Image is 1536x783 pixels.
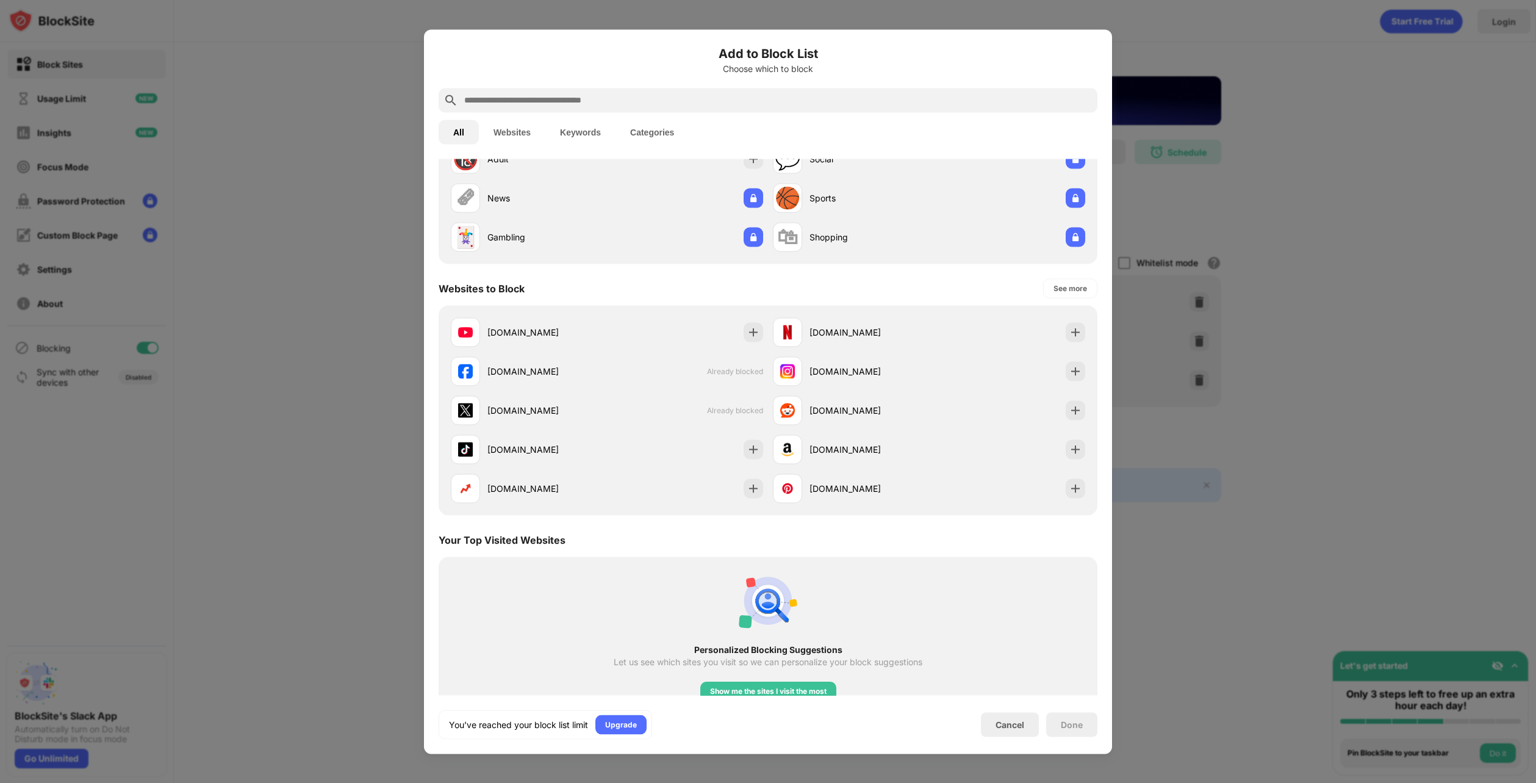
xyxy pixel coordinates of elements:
img: search.svg [443,93,458,107]
div: [DOMAIN_NAME] [809,404,929,417]
div: [DOMAIN_NAME] [487,404,607,417]
div: Choose which to block [439,63,1097,73]
img: favicons [458,364,473,378]
img: personal-suggestions.svg [739,571,797,630]
button: Websites [479,120,545,144]
div: Cancel [996,720,1024,730]
div: Personalized Blocking Suggestions [461,644,1075,654]
span: Already blocked [707,406,763,415]
div: Social [809,153,929,165]
img: favicons [458,481,473,496]
h6: Add to Block List [439,44,1097,62]
div: Sports [809,192,929,204]
div: 💬 [775,146,800,171]
div: Shopping [809,231,929,244]
button: Keywords [545,120,615,144]
button: Categories [615,120,689,144]
div: [DOMAIN_NAME] [809,482,929,495]
img: favicons [780,403,795,417]
div: 🗞 [455,186,476,211]
div: Your Top Visited Websites [439,533,565,546]
div: [DOMAIN_NAME] [809,365,929,378]
img: favicons [780,325,795,339]
div: You’ve reached your block list limit [449,718,588,731]
img: favicons [458,442,473,456]
div: 🔞 [453,146,478,171]
div: See more [1053,282,1087,294]
div: Gambling [487,231,607,244]
img: favicons [780,481,795,496]
div: [DOMAIN_NAME] [809,326,929,339]
div: Upgrade [605,718,637,731]
img: favicons [780,364,795,378]
div: News [487,192,607,204]
img: favicons [780,442,795,456]
div: Let us see which sites you visit so we can personalize your block suggestions [614,657,922,666]
button: All [439,120,479,144]
div: 🏀 [775,186,800,211]
img: favicons [458,403,473,417]
div: [DOMAIN_NAME] [487,365,607,378]
div: 🃏 [453,225,478,250]
div: Done [1061,720,1083,729]
div: [DOMAIN_NAME] [809,443,929,456]
div: Show me the sites I visit the most [710,685,827,697]
div: [DOMAIN_NAME] [487,443,607,456]
div: [DOMAIN_NAME] [487,326,607,339]
img: favicons [458,325,473,339]
div: 🛍 [777,225,798,250]
div: [DOMAIN_NAME] [487,482,607,495]
span: Already blocked [707,367,763,376]
div: Websites to Block [439,282,525,294]
div: Adult [487,153,607,165]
